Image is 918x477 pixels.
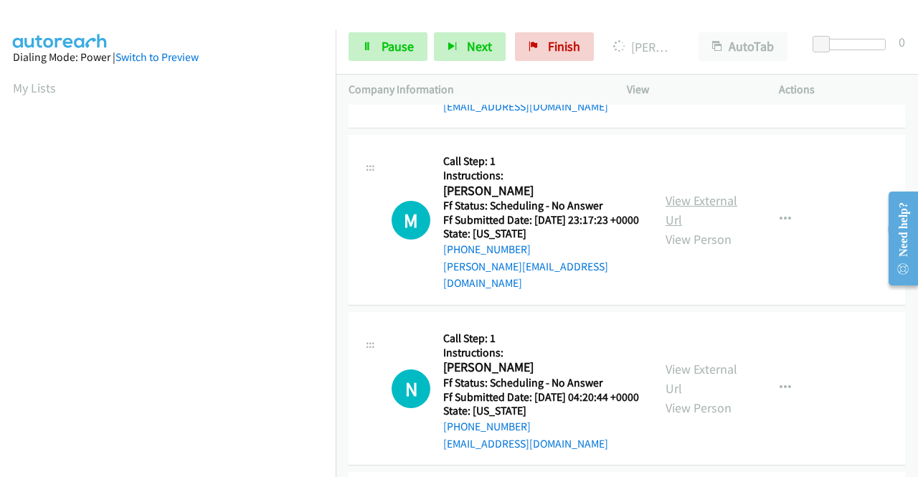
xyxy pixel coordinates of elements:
[443,376,639,390] h5: Ff Status: Scheduling - No Answer
[820,39,886,50] div: Delay between calls (in seconds)
[443,359,635,376] h2: [PERSON_NAME]
[13,80,56,96] a: My Lists
[392,369,430,408] div: The call is yet to be attempted
[392,201,430,240] h1: M
[548,38,580,55] span: Finish
[115,50,199,64] a: Switch to Preview
[13,49,323,66] div: Dialing Mode: Power |
[666,361,737,397] a: View External Url
[443,437,608,450] a: [EMAIL_ADDRESS][DOMAIN_NAME]
[515,32,594,61] a: Finish
[443,404,639,418] h5: State: [US_STATE]
[443,213,640,227] h5: Ff Submitted Date: [DATE] 23:17:23 +0000
[392,201,430,240] div: The call is yet to be attempted
[443,154,640,169] h5: Call Step: 1
[443,100,608,113] a: [EMAIL_ADDRESS][DOMAIN_NAME]
[382,38,414,55] span: Pause
[666,400,732,416] a: View Person
[699,32,787,61] button: AutoTab
[443,242,531,256] a: [PHONE_NUMBER]
[779,81,905,98] p: Actions
[443,331,639,346] h5: Call Step: 1
[443,169,640,183] h5: Instructions:
[443,227,640,241] h5: State: [US_STATE]
[443,390,639,405] h5: Ff Submitted Date: [DATE] 04:20:44 +0000
[443,199,640,213] h5: Ff Status: Scheduling - No Answer
[443,420,531,433] a: [PHONE_NUMBER]
[434,32,506,61] button: Next
[443,183,635,199] h2: [PERSON_NAME]
[899,32,905,52] div: 0
[877,181,918,296] iframe: Resource Center
[467,38,492,55] span: Next
[627,81,753,98] p: View
[443,260,608,291] a: [PERSON_NAME][EMAIL_ADDRESS][DOMAIN_NAME]
[349,81,601,98] p: Company Information
[349,32,427,61] a: Pause
[666,192,737,228] a: View External Url
[613,37,673,57] p: [PERSON_NAME]
[392,369,430,408] h1: N
[443,346,639,360] h5: Instructions:
[666,231,732,247] a: View Person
